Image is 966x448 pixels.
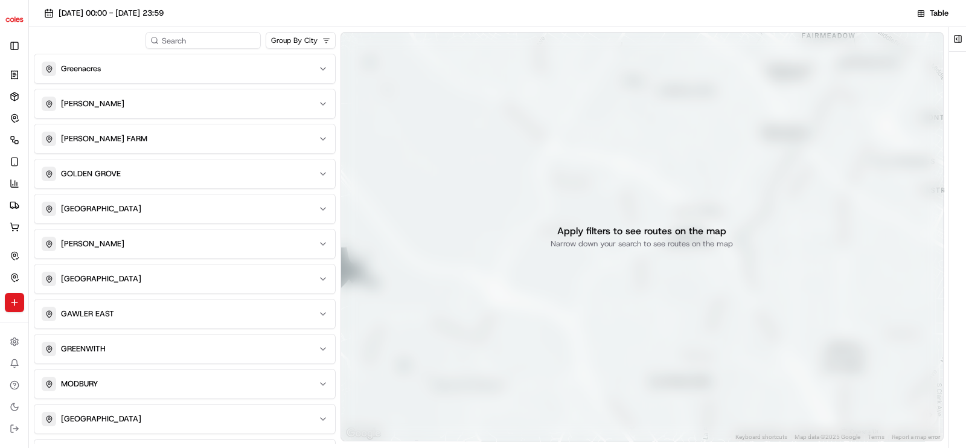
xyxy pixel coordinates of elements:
[12,115,34,137] img: 1736555255976-a54dd68f-1ca7-489b-9aae-adbdc363a1c4
[34,89,335,118] button: [PERSON_NAME]
[34,124,335,153] button: [PERSON_NAME] FARM
[34,405,335,434] button: [GEOGRAPHIC_DATA]
[557,224,726,238] p: Apply filters to see routes on the map
[59,8,164,19] span: [DATE] 00:00 - [DATE] 23:59
[34,264,335,293] button: [GEOGRAPHIC_DATA]
[39,5,169,22] button: [DATE] 00:00 - [DATE] 23:59
[930,8,948,19] span: Table
[61,133,147,144] p: [PERSON_NAME] FARM
[61,203,141,214] p: [GEOGRAPHIC_DATA]
[5,10,24,29] img: Coles
[120,205,146,214] span: Pylon
[7,170,97,192] a: 📗Knowledge Base
[97,170,199,192] a: 💻API Documentation
[909,6,956,21] button: Table
[34,54,335,83] button: Greenacres
[102,176,112,186] div: 💻
[61,344,106,354] p: GREENWITH
[41,127,153,137] div: We're available if you need us!
[61,309,114,319] p: GAWLER EAST
[34,370,335,398] button: MODBURY
[114,175,194,187] span: API Documentation
[34,194,335,223] button: [GEOGRAPHIC_DATA]
[551,238,733,249] p: Narrow down your search to see routes on the map
[61,414,141,424] p: [GEOGRAPHIC_DATA]
[271,36,318,45] span: Group By City
[61,379,98,389] p: MODBURY
[205,119,220,133] button: Start new chat
[34,334,335,363] button: GREENWITH
[61,63,101,74] p: Greenacres
[85,204,146,214] a: Powered byPylon
[5,5,24,34] button: Coles
[61,98,124,109] p: [PERSON_NAME]
[24,175,92,187] span: Knowledge Base
[12,12,36,36] img: Nash
[41,115,198,127] div: Start new chat
[34,299,335,328] button: GAWLER EAST
[61,238,124,249] p: [PERSON_NAME]
[34,159,335,188] button: GOLDEN GROVE
[146,32,261,49] input: Search
[31,78,217,91] input: Got a question? Start typing here...
[12,176,22,186] div: 📗
[61,168,121,179] p: GOLDEN GROVE
[34,229,335,258] button: [PERSON_NAME]
[12,48,220,68] p: Welcome 👋
[61,274,141,284] p: [GEOGRAPHIC_DATA]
